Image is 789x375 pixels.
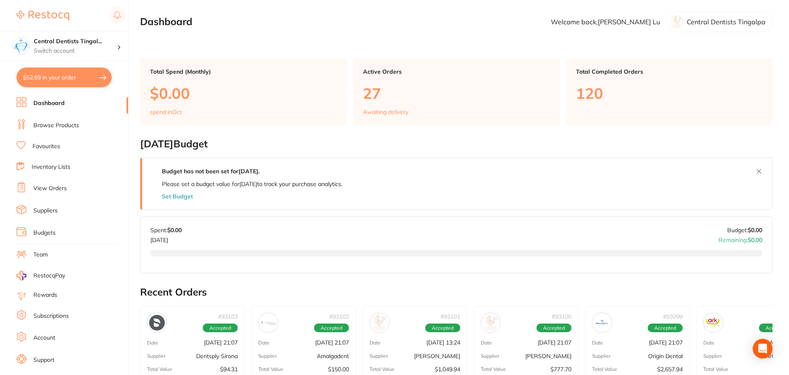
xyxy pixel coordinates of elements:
[16,11,69,21] img: Restocq Logo
[140,16,192,28] h2: Dashboard
[363,109,408,115] p: Awaiting delivery
[33,272,65,280] span: RestocqPay
[258,366,283,372] p: Total Value
[719,233,762,243] p: Remaining:
[703,340,714,346] p: Date
[703,366,728,372] p: Total Value
[363,68,550,75] p: Active Orders
[33,251,48,259] a: Team
[748,226,762,234] strong: $0.00
[550,366,571,373] p: $777.70
[33,356,54,364] a: Support
[551,18,660,26] p: Welcome back, [PERSON_NAME] Lu
[576,85,763,102] p: 120
[16,271,26,280] img: RestocqPay
[481,366,506,372] p: Total Value
[33,312,69,320] a: Subscriptions
[370,353,388,359] p: Supplier
[32,163,70,171] a: Inventory Lists
[147,340,158,346] p: Date
[753,339,773,359] div: Open Intercom Messenger
[167,226,182,234] strong: $0.00
[34,37,117,46] h4: Central Dentists Tingalpa
[353,58,560,125] a: Active Orders27Awaiting delivery
[440,313,460,320] p: # 93101
[33,207,58,215] a: Suppliers
[140,58,347,125] a: Total Spend (Monthly)$0.00spend inOct
[414,353,460,359] p: [PERSON_NAME]
[258,340,269,346] p: Date
[16,68,112,87] button: $52.69 in your order
[648,353,683,359] p: Origin Dental
[363,85,550,102] p: 27
[33,334,55,342] a: Account
[13,38,29,54] img: Central Dentists Tingalpa
[147,366,172,372] p: Total Value
[147,353,166,359] p: Supplier
[220,366,238,373] p: $94.31
[576,68,763,75] p: Total Completed Orders
[162,181,342,187] p: Please set a budget value for [DATE] to track your purchase analytics.
[657,366,683,373] p: $2,657.94
[34,47,117,55] p: Switch account
[481,353,499,359] p: Supplier
[140,138,773,150] h2: [DATE] Budget
[260,315,276,331] img: Amalgadent
[203,324,238,333] span: Accepted
[150,227,182,233] p: Spent:
[426,339,460,346] p: [DATE] 13:24
[592,340,603,346] p: Date
[566,58,773,125] a: Total Completed Orders120
[140,286,773,298] h2: Recent Orders
[370,340,381,346] p: Date
[748,236,762,244] strong: $0.00
[33,121,79,130] a: Browse Products
[592,353,611,359] p: Supplier
[162,168,260,175] strong: Budget has not been set for [DATE] .
[329,313,349,320] p: # 93102
[315,339,349,346] p: [DATE] 21:07
[435,366,460,373] p: $1,049.94
[150,68,337,75] p: Total Spend (Monthly)
[687,18,766,26] p: Central Dentists Tingalpa
[218,313,238,320] p: # 93103
[663,313,683,320] p: # 93099
[204,339,238,346] p: [DATE] 21:07
[538,339,571,346] p: [DATE] 21:07
[536,324,571,333] span: Accepted
[314,324,349,333] span: Accepted
[552,313,571,320] p: # 93100
[328,366,349,373] p: $150.00
[648,324,683,333] span: Accepted
[33,229,56,237] a: Budgets
[33,184,67,193] a: View Orders
[33,142,60,151] a: Favourites
[33,291,57,299] a: Rewards
[317,353,349,359] p: Amalgadent
[525,353,571,359] p: [PERSON_NAME]
[16,271,65,280] a: RestocqPay
[16,6,69,25] a: Restocq Logo
[592,366,617,372] p: Total Value
[483,315,499,331] img: Adam Dental
[370,366,395,372] p: Total Value
[162,193,193,200] button: Set Budget
[425,324,460,333] span: Accepted
[150,233,182,243] p: [DATE]
[149,315,165,331] img: Dentsply Sirona
[594,315,610,331] img: Origin Dental
[703,353,722,359] p: Supplier
[258,353,277,359] p: Supplier
[705,315,721,331] img: Ark Health
[649,339,683,346] p: [DATE] 21:07
[33,99,65,107] a: Dashboard
[727,227,762,233] p: Budget:
[372,315,387,331] img: Henry Schein Halas
[196,353,238,359] p: Dentsply Sirona
[150,109,182,115] p: spend in Oct
[150,85,337,102] p: $0.00
[481,340,492,346] p: Date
